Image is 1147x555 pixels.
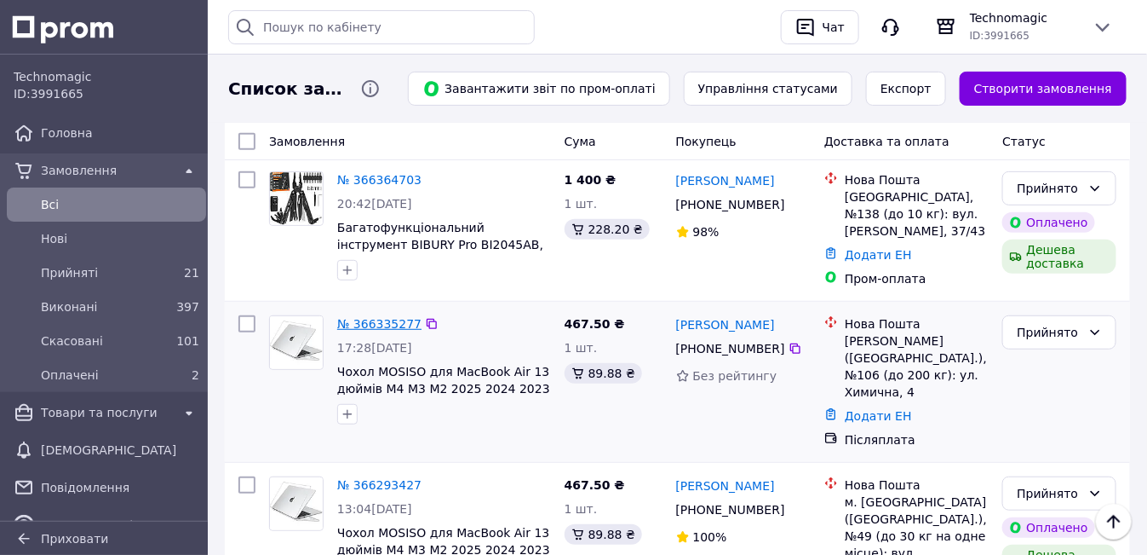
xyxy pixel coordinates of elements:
a: Фото товару [269,477,324,531]
span: 17:28[DATE] [337,341,412,355]
img: Фото товару [270,477,323,530]
a: № 366293427 [337,478,422,492]
span: Нові [41,230,199,247]
div: Нова Пошта [845,171,989,188]
span: [DEMOGRAPHIC_DATA] [41,442,199,459]
div: Прийнято [1017,323,1081,342]
span: Замовлення [41,162,172,179]
span: Без рейтингу [693,369,777,383]
span: 1 400 ₴ [565,173,617,187]
span: Головна [41,124,199,142]
a: Фото товару [269,171,324,226]
span: Скасовані [41,332,165,350]
button: Завантажити звіт по пром-оплаті [408,72,670,106]
div: Нова Пошта [845,477,989,494]
span: Доставка та оплата [824,135,949,148]
span: Cума [565,135,596,148]
span: Статус [1002,135,1046,148]
span: Всi [41,196,199,213]
a: Додати ЕН [845,248,912,262]
span: Замовлення [269,135,345,148]
span: 467.50 ₴ [565,317,625,331]
div: [PERSON_NAME] ([GEOGRAPHIC_DATA].), №106 (до 200 кг): ул. Химична, 4 [845,332,989,401]
span: 20:42[DATE] [337,197,412,211]
span: Technomagic [14,68,199,85]
a: Створити замовлення [960,72,1127,106]
span: Прийняті [41,264,165,281]
a: № 366364703 [337,173,422,187]
button: Управління статусами [684,72,852,106]
div: 89.88 ₴ [565,363,642,384]
div: Післяплата [845,431,989,448]
span: 21 [184,266,199,280]
a: Фото товару [269,315,324,370]
div: Чат [819,14,848,40]
span: Покупець [676,135,737,148]
a: Чохол MOSISO для MacBook Air 13 дюймів M4 M3 M2 2025 2024 2023 2022 A3240 A3113 A2681 з Touch ID, [337,365,550,430]
div: [GEOGRAPHIC_DATA], №138 (до 10 кг): вул. [PERSON_NAME], 37/43 [845,188,989,240]
input: Пошук по кабінету [228,10,535,44]
div: Пром-оплата [845,270,989,287]
div: [PHONE_NUMBER] [673,498,789,522]
a: [PERSON_NAME] [676,172,775,189]
span: 467.50 ₴ [565,478,625,492]
span: 98% [693,225,720,239]
a: № 366335277 [337,317,422,331]
a: Додати ЕН [845,409,912,423]
div: 228.20 ₴ [565,219,650,240]
span: 1 шт. [565,341,598,355]
div: [PHONE_NUMBER] [673,193,789,217]
span: 13:04[DATE] [337,502,412,516]
button: Експорт [866,72,946,106]
span: Список замовлень [228,77,347,101]
span: 2 [192,368,199,382]
span: ID: 3991665 [970,30,1029,42]
span: Приховати [41,532,108,546]
span: Каталог ProSale [41,517,172,534]
a: [PERSON_NAME] [676,477,775,494]
button: Наверх [1096,504,1132,540]
span: 1 шт. [565,502,598,516]
div: Оплачено [1002,517,1094,538]
span: 397 [176,300,199,314]
span: Повідомлення [41,479,199,496]
span: 1 шт. [565,197,598,211]
a: [PERSON_NAME] [676,316,775,333]
span: 100% [693,530,727,544]
span: Technomagic [970,9,1079,26]
div: [PHONE_NUMBER] [673,337,789,361]
span: Оплачені [41,367,165,384]
span: ID: 3991665 [14,87,83,101]
div: Нова Пошта [845,315,989,332]
span: Виконані [41,298,165,315]
div: Прийнято [1017,484,1081,503]
img: Фото товару [270,172,323,225]
a: Багатофункціональний інструмент BIBURY Pro BI2045AB, складний багатофункціональний інструмент з н... [337,221,548,286]
div: Дешева доставка [1002,240,1116,274]
img: Фото товару [270,316,323,369]
div: 89.88 ₴ [565,524,642,545]
div: Прийнято [1017,179,1081,198]
span: 101 [176,334,199,348]
div: Оплачено [1002,212,1094,233]
span: Товари та послуги [41,404,172,421]
button: Чат [781,10,859,44]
